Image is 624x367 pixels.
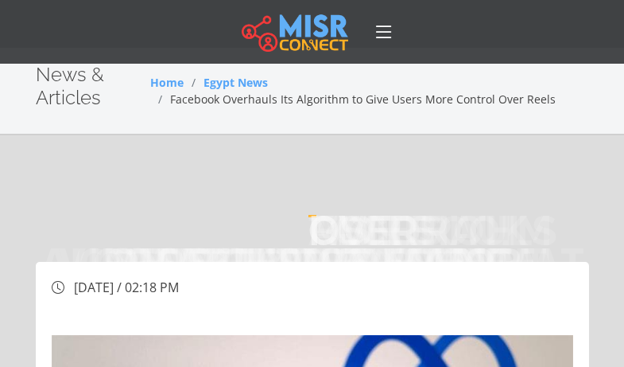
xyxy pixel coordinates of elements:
a: Egypt News [203,75,268,90]
img: main.misr_connect [242,12,348,52]
a: Home [150,75,184,90]
span: [DATE] / 02:18 PM [74,279,179,296]
span: News & Articles [36,63,104,109]
span: Facebook Overhauls Its Algorithm to Give Users More Control Over Reels [170,92,556,107]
